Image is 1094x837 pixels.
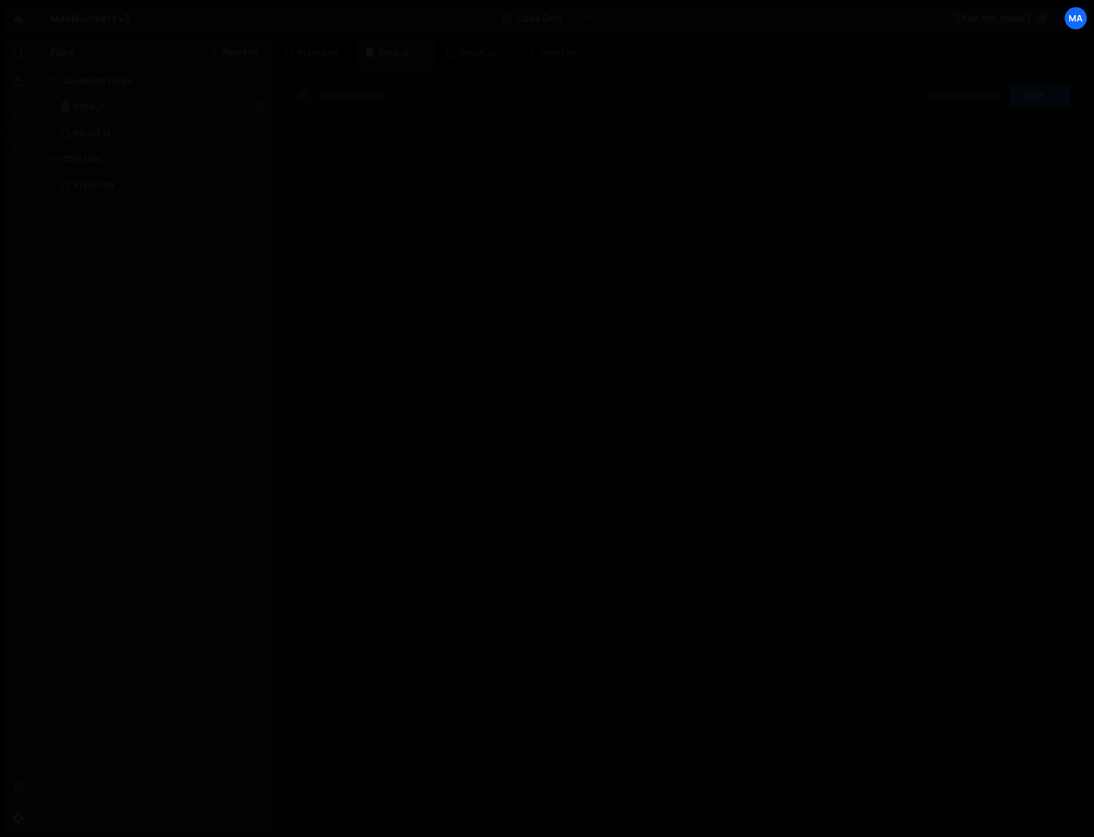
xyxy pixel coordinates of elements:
button: New File [209,47,258,57]
div: New File [527,46,582,59]
div: Javascript files [35,68,274,94]
a: 🤙 [3,3,35,34]
span: 1 [61,103,69,113]
div: script.js [74,127,111,139]
div: Saved [319,90,386,101]
div: MaxNumbersV3 [50,10,130,26]
h2: Files [50,45,74,59]
div: script.js [459,46,496,59]
div: 3 hours ago [343,90,386,101]
div: style.css [297,46,338,59]
div: 3309/5657.js [50,120,274,146]
a: ma [1064,7,1087,30]
div: Dev and prod in sync [912,90,1001,101]
div: data.js [74,101,105,113]
a: [DOMAIN_NAME] [943,7,1060,30]
div: 3309/5656.js [50,94,274,120]
button: Save [1009,83,1072,107]
div: style.css [74,179,115,191]
div: CSS files [35,146,274,172]
div: data.js [378,46,409,59]
button: Code Only [492,7,602,30]
div: 3309/6309.css [50,172,274,198]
